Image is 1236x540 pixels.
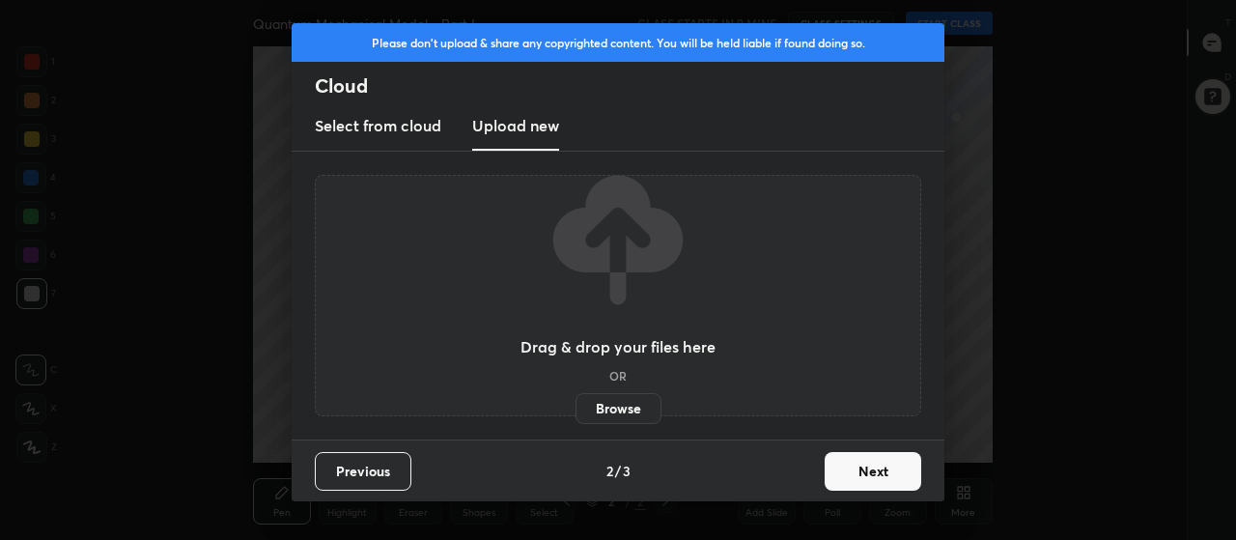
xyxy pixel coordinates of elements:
[315,114,441,137] h3: Select from cloud
[615,461,621,481] h4: /
[315,452,411,491] button: Previous
[606,461,613,481] h4: 2
[520,339,716,355] h3: Drag & drop your files here
[623,461,631,481] h4: 3
[315,73,944,99] h2: Cloud
[609,370,627,382] h5: OR
[292,23,944,62] div: Please don't upload & share any copyrighted content. You will be held liable if found doing so.
[825,452,921,491] button: Next
[472,114,559,137] h3: Upload new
